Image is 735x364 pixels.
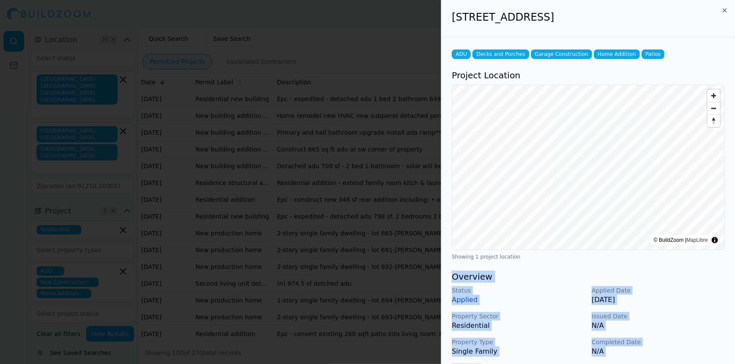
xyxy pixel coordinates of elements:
[452,338,585,346] p: Property Type
[686,237,708,243] a: MapLibre
[452,312,585,321] p: Property Sector
[452,85,725,250] canvas: Map
[531,49,592,59] span: Garage Construction
[452,295,585,305] p: Applied
[592,295,725,305] p: [DATE]
[452,286,585,295] p: Status
[472,49,529,59] span: Decks and Porches
[452,69,725,81] h3: Project Location
[592,338,725,346] p: Completed Date
[452,321,585,331] p: Residential
[592,346,725,357] p: N/A
[707,89,720,102] button: Zoom in
[452,253,725,260] div: Showing 1 project location
[654,236,708,244] div: © BuildZoom |
[452,271,725,283] h3: Overview
[452,49,471,59] span: ADU
[592,312,725,321] p: Issued Date
[707,102,720,114] button: Zoom out
[710,235,720,245] summary: Toggle attribution
[594,49,640,59] span: Home Addition
[642,49,665,59] span: Patios
[707,114,720,127] button: Reset bearing to north
[592,286,725,295] p: Applied Date
[592,321,725,331] p: N/A
[452,10,725,24] h2: [STREET_ADDRESS]
[452,346,585,357] p: Single Family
